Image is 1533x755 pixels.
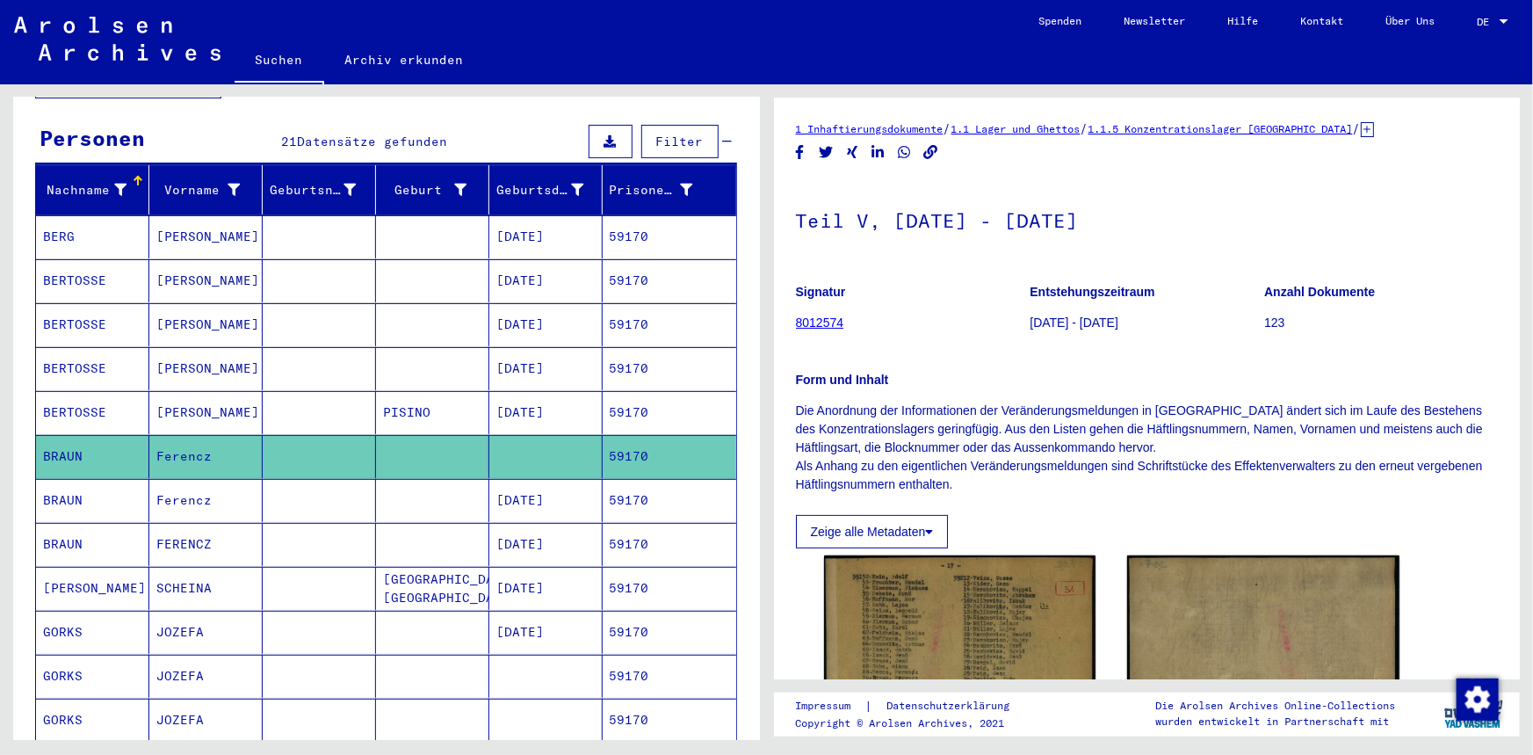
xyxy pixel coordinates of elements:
mat-cell: [DATE] [489,479,603,522]
div: Geburt‏ [383,181,466,200]
mat-cell: Ferencz [149,479,263,522]
mat-cell: 59170 [603,523,736,566]
button: Zeige alle Metadaten [796,515,949,548]
mat-cell: SCHEINA [149,567,263,610]
h1: Teil V, [DATE] - [DATE] [796,180,1499,258]
mat-header-cell: Geburt‏ [376,165,489,214]
div: Nachname [43,176,148,204]
img: Arolsen_neg.svg [14,17,221,61]
mat-cell: GORKS [36,611,149,654]
a: 8012574 [796,316,844,330]
mat-cell: [DATE] [489,611,603,654]
mat-cell: BERG [36,215,149,258]
button: Share on Xing [843,142,862,163]
mat-cell: BERTOSSE [36,259,149,302]
span: 21 [281,134,297,149]
span: Filter [656,134,704,149]
mat-cell: JOZEFA [149,699,263,742]
a: 1.1.5 Konzentrationslager [GEOGRAPHIC_DATA] [1088,122,1353,135]
mat-cell: [GEOGRAPHIC_DATA], [GEOGRAPHIC_DATA] [376,567,489,610]
mat-header-cell: Vorname [149,165,263,214]
mat-cell: GORKS [36,655,149,698]
mat-cell: BERTOSSE [36,303,149,346]
div: Nachname [43,181,127,200]
span: / [1353,120,1361,136]
button: Copy link [922,142,940,163]
mat-cell: 59170 [603,655,736,698]
b: Anzahl Dokumente [1264,285,1375,299]
b: Entstehungszeitraum [1030,285,1154,299]
a: Impressum [795,697,864,715]
mat-cell: PISINO [376,391,489,434]
div: Prisoner # [610,181,693,200]
mat-cell: 59170 [603,259,736,302]
mat-header-cell: Geburtsname [263,165,376,214]
mat-cell: JOZEFA [149,611,263,654]
mat-cell: 59170 [603,215,736,258]
div: Vorname [156,181,240,200]
img: Zustimmung ändern [1457,679,1499,721]
div: Vorname [156,176,262,204]
mat-cell: [PERSON_NAME] [149,303,263,346]
mat-cell: [PERSON_NAME] [149,347,263,390]
b: Form und Inhalt [796,373,889,387]
div: Geburtsdatum [496,181,584,200]
a: Datenschutzerklärung [872,697,1030,715]
div: Personen [40,122,145,154]
mat-cell: 59170 [603,567,736,610]
p: Die Anordnung der Informationen der Veränderungsmeldungen in [GEOGRAPHIC_DATA] ändert sich im Lau... [796,402,1499,494]
span: / [944,120,951,136]
span: DE [1477,16,1496,28]
button: Share on Facebook [791,142,809,163]
mat-cell: 59170 [603,435,736,478]
mat-cell: [DATE] [489,523,603,566]
mat-header-cell: Nachname [36,165,149,214]
p: 123 [1264,314,1498,332]
mat-header-cell: Prisoner # [603,165,736,214]
mat-cell: 59170 [603,347,736,390]
mat-cell: BERTOSSE [36,391,149,434]
mat-cell: BERTOSSE [36,347,149,390]
div: Geburtsdatum [496,176,606,204]
mat-cell: [PERSON_NAME] [149,259,263,302]
div: Prisoner # [610,176,715,204]
span: Datensätze gefunden [297,134,447,149]
img: yv_logo.png [1441,692,1507,736]
button: Share on WhatsApp [895,142,914,163]
b: Signatur [796,285,846,299]
mat-cell: FERENCZ [149,523,263,566]
mat-cell: [DATE] [489,215,603,258]
mat-cell: 59170 [603,391,736,434]
p: Die Arolsen Archives Online-Collections [1155,698,1395,714]
mat-cell: BRAUN [36,523,149,566]
button: Share on LinkedIn [869,142,887,163]
div: Zustimmung ändern [1456,678,1498,720]
a: 1.1 Lager und Ghettos [951,122,1081,135]
a: 1 Inhaftierungsdokumente [796,122,944,135]
p: wurden entwickelt in Partnerschaft mit [1155,714,1395,730]
mat-cell: [PERSON_NAME] [149,215,263,258]
mat-header-cell: Geburtsdatum [489,165,603,214]
mat-cell: JOZEFA [149,655,263,698]
mat-cell: [PERSON_NAME] [149,391,263,434]
mat-cell: 59170 [603,611,736,654]
a: Suchen [235,39,324,84]
div: Geburtsname [270,181,356,200]
mat-cell: [DATE] [489,391,603,434]
a: Archiv erkunden [324,39,485,81]
mat-cell: GORKS [36,699,149,742]
mat-cell: BRAUN [36,479,149,522]
mat-cell: Ferencz [149,435,263,478]
div: | [795,697,1030,715]
mat-cell: 59170 [603,479,736,522]
mat-cell: 59170 [603,303,736,346]
button: Filter [641,125,719,158]
p: [DATE] - [DATE] [1030,314,1263,332]
mat-cell: [DATE] [489,259,603,302]
div: Geburtsname [270,176,378,204]
mat-cell: [DATE] [489,347,603,390]
mat-cell: BRAUN [36,435,149,478]
div: Geburt‏ [383,176,488,204]
span: / [1081,120,1088,136]
mat-cell: [PERSON_NAME] [36,567,149,610]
